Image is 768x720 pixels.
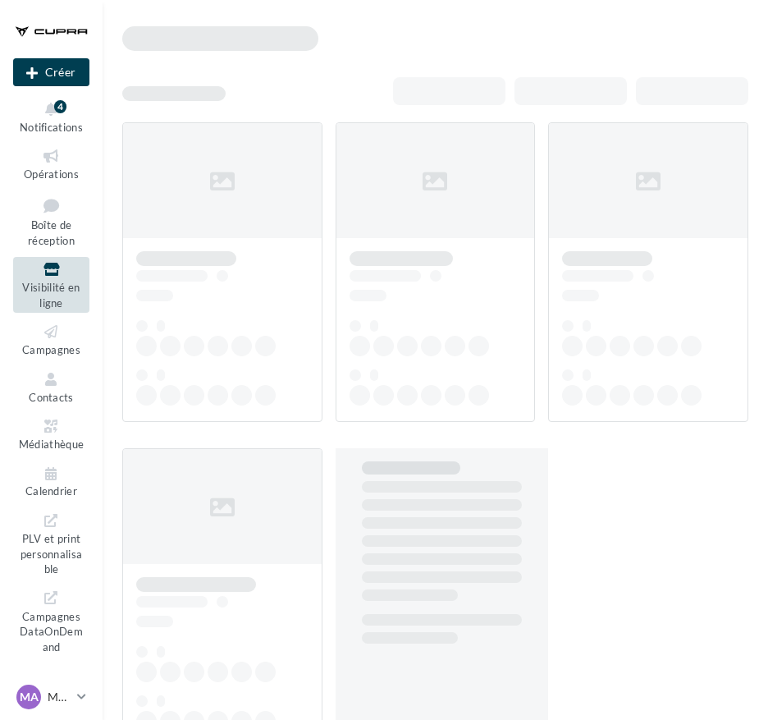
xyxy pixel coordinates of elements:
span: Contacts [29,391,74,404]
a: PLV et print personnalisable [13,508,89,580]
span: Boîte de réception [28,218,75,247]
a: Visibilité en ligne [13,257,89,313]
p: MAELYS AUVRAY [48,689,71,705]
div: Nouvelle campagne [13,58,89,86]
span: Visibilité en ligne [22,281,80,310]
a: MA MAELYS AUVRAY [13,681,89,713]
span: Calendrier [25,485,77,498]
span: Opérations [24,167,79,181]
a: Médiathèque [13,414,89,454]
div: 4 [54,100,66,113]
a: Opérations [13,144,89,184]
a: Campagnes [13,319,89,360]
span: Notifications [20,121,83,134]
a: Contacts [13,367,89,407]
a: Campagnes DataOnDemand [13,585,89,657]
span: MA [20,689,39,705]
a: Calendrier [13,461,89,502]
span: PLV et print personnalisable [21,529,83,576]
span: Campagnes DataOnDemand [20,607,83,654]
a: Boîte de réception [13,191,89,251]
span: Médiathèque [19,438,85,451]
button: Créer [13,58,89,86]
span: Campagnes [22,343,80,356]
button: Notifications 4 [13,97,89,137]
